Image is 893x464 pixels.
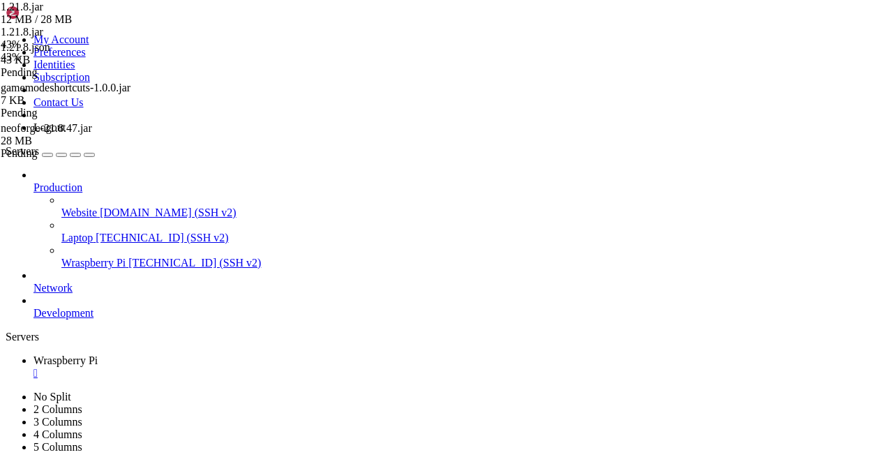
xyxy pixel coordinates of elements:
span: 1.21.8.jar [1,1,140,26]
span: 1.21.8.json [1,41,50,53]
div: 12 MB / 28 MB [1,13,140,26]
div: 28 MB [1,135,140,147]
span: gamemodeshortcuts-1.0.0.jar [1,82,140,107]
div: Pending [1,107,140,119]
div: Pending [1,147,140,160]
div: Pending [1,66,140,79]
span: gamemodeshortcuts-1.0.0.jar [1,82,130,93]
span: 1.21.8.jar [1,1,43,13]
div: 1.21.8.jar [1,26,140,38]
span: neoforge-21.8.47.jar [1,122,140,147]
div: 43% [1,38,140,51]
div: 7 KB [1,94,140,107]
span: 1.21.8.json [1,41,140,66]
span: neoforge-21.8.47.jar [1,122,92,134]
div: 43 KB [1,54,140,66]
